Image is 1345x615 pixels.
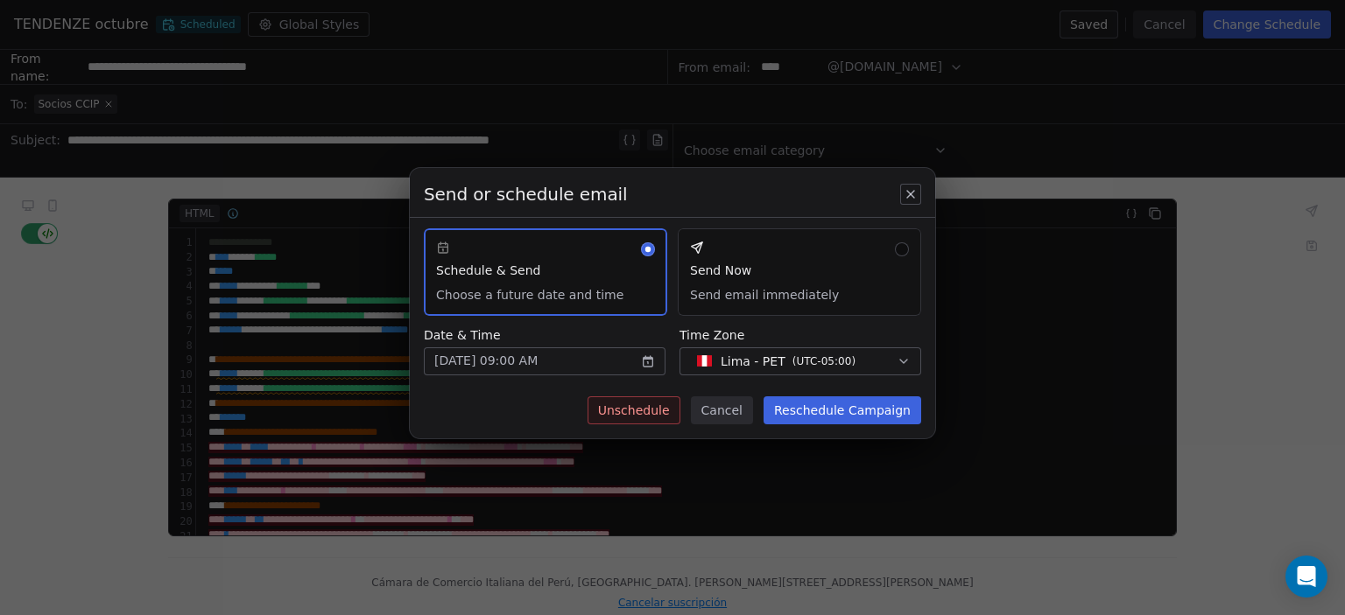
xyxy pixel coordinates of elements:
[721,353,785,370] span: Lima - PET
[588,396,680,424] button: Unschedule
[424,326,665,344] span: Date & Time
[792,353,856,369] span: ( UTC-05:00 )
[424,347,665,375] button: [DATE] 09:00 AM
[434,352,538,370] span: [DATE] 09:00 AM
[680,326,921,344] span: Time Zone
[680,347,921,375] button: Lima - PET(UTC-05:00)
[424,182,628,206] span: Send or schedule email
[691,396,753,424] button: Cancel
[764,396,921,424] button: Reschedule Campaign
